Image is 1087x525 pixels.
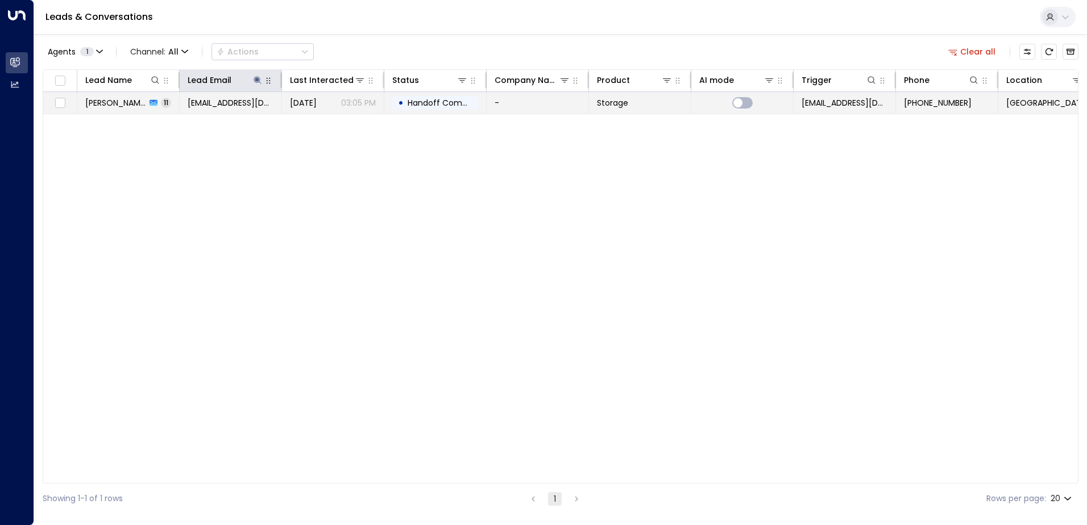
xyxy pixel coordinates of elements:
button: Customize [1019,44,1035,60]
span: Toggle select row [53,96,67,110]
button: Agents1 [43,44,107,60]
span: +447584256023 [904,97,972,109]
div: Showing 1-1 of 1 rows [43,493,123,505]
div: Product [597,73,630,87]
div: AI mode [699,73,734,87]
div: Phone [904,73,930,87]
button: Channel:All [126,44,193,60]
div: Trigger [802,73,877,87]
div: Lead Name [85,73,132,87]
span: Storage [597,97,628,109]
div: Company Name [495,73,559,87]
span: Refresh [1041,44,1057,60]
span: Agents [48,48,76,56]
div: 20 [1051,490,1074,507]
div: Product [597,73,673,87]
span: Handoff Completed [408,97,488,109]
div: Last Interacted [290,73,366,87]
span: Toggle select all [53,74,67,88]
div: Last Interacted [290,73,354,87]
span: leads@space-station.co.uk [802,97,887,109]
div: Location [1006,73,1082,87]
div: Status [392,73,468,87]
button: page 1 [548,492,562,506]
div: Lead Email [188,73,263,87]
label: Rows per page: [986,493,1046,505]
div: AI mode [699,73,775,87]
span: 1 [80,47,94,56]
div: Lead Name [85,73,161,87]
button: Actions [211,43,314,60]
span: Sep 04, 2025 [290,97,317,109]
div: Lead Email [188,73,231,87]
div: Phone [904,73,980,87]
span: Channel: [126,44,193,60]
span: lisabuxey@gmail.com [188,97,273,109]
button: Archived Leads [1063,44,1078,60]
div: Status [392,73,419,87]
a: Leads & Conversations [45,10,153,23]
span: Lisa Buxey [85,97,146,109]
div: Trigger [802,73,832,87]
div: Actions [217,47,259,57]
span: 11 [161,98,171,107]
span: All [168,47,179,56]
button: Clear all [944,44,1001,60]
div: • [398,93,404,113]
p: 03:05 PM [341,97,376,109]
td: - [487,92,589,114]
div: Location [1006,73,1042,87]
div: Button group with a nested menu [211,43,314,60]
nav: pagination navigation [526,491,584,506]
div: Company Name [495,73,570,87]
